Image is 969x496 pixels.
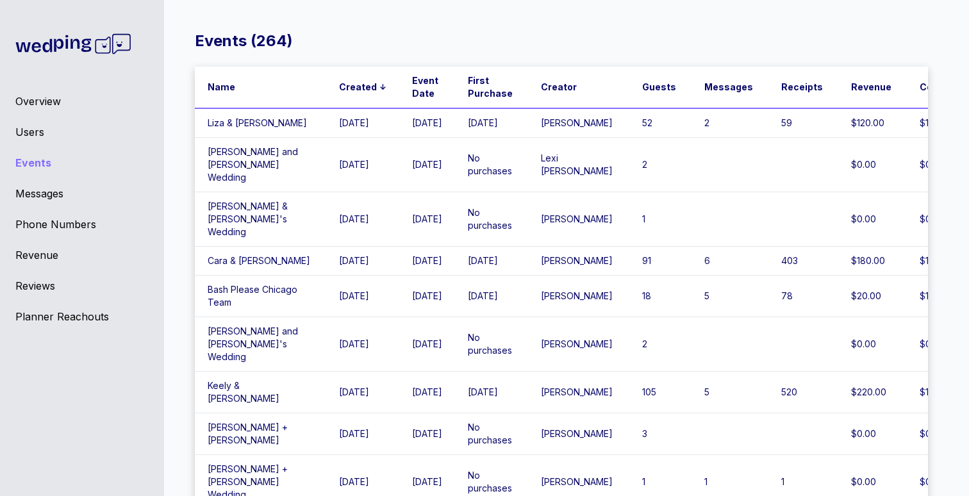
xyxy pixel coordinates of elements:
[907,192,968,247] td: $0.00
[399,138,455,192] td: [DATE]
[326,413,399,455] td: [DATE]
[15,94,149,109] a: Overview
[326,247,399,276] td: [DATE]
[907,138,968,192] td: $0.00
[326,372,399,413] td: [DATE]
[541,386,613,397] span: [PERSON_NAME]
[907,247,968,276] td: $19.30
[704,81,753,94] span: Messages
[468,74,513,100] span: First Purchase
[851,81,891,94] span: Revenue
[768,108,838,138] td: 59
[838,413,907,455] td: $0.00
[768,276,838,317] td: 78
[907,317,968,372] td: $0.00
[15,217,149,232] a: Phone Numbers
[208,255,310,266] span: Cara & [PERSON_NAME]
[629,413,692,455] td: 3
[208,201,288,237] span: [PERSON_NAME] & [PERSON_NAME]'s Wedding
[208,284,297,308] span: Bash Please Chicago Team
[920,81,948,94] span: Costs
[399,247,455,276] td: [DATE]
[15,309,149,324] a: Planner Reachouts
[629,192,692,247] td: 1
[629,138,692,192] td: 2
[768,247,838,276] td: 403
[907,276,968,317] td: $1.39
[692,372,768,413] td: 5
[541,213,613,224] span: [PERSON_NAME]
[541,81,577,94] span: Creator
[399,372,455,413] td: [DATE]
[838,108,907,138] td: $120.00
[326,138,399,192] td: [DATE]
[629,317,692,372] td: 2
[326,317,399,372] td: [DATE]
[629,276,692,317] td: 18
[455,247,528,276] td: [DATE]
[326,192,399,247] td: [DATE]
[541,290,613,301] span: [PERSON_NAME]
[629,108,692,138] td: 52
[15,155,149,170] a: Events
[541,117,613,128] span: [PERSON_NAME]
[455,192,528,247] td: No purchases
[541,428,613,439] span: [PERSON_NAME]
[15,247,149,263] a: Revenue
[208,81,235,94] span: Name
[838,138,907,192] td: $0.00
[838,192,907,247] td: $0.00
[326,108,399,138] td: [DATE]
[208,380,279,404] span: Keely & [PERSON_NAME]
[208,326,298,362] span: [PERSON_NAME] and [PERSON_NAME]'s Wedding
[907,372,968,413] td: $14.79
[379,82,386,92] span: ↓
[541,476,613,487] span: [PERSON_NAME]
[692,247,768,276] td: 6
[208,146,298,183] span: [PERSON_NAME] and [PERSON_NAME] Wedding
[455,317,528,372] td: No purchases
[541,338,613,349] span: [PERSON_NAME]
[642,81,676,94] span: Guests
[781,81,823,94] span: Receipts
[15,278,149,293] a: Reviews
[208,117,307,128] span: Liza & [PERSON_NAME]
[541,153,613,176] span: Lexi [PERSON_NAME]
[768,372,838,413] td: 520
[208,422,288,445] span: [PERSON_NAME] + [PERSON_NAME]
[629,247,692,276] td: 91
[399,317,455,372] td: [DATE]
[412,74,440,100] span: Event Date
[195,31,293,51] div: Events ( 264 )
[15,186,149,201] a: Messages
[399,108,455,138] td: [DATE]
[541,255,613,266] span: [PERSON_NAME]
[838,276,907,317] td: $20.00
[15,124,149,140] a: Users
[838,247,907,276] td: $180.00
[399,413,455,455] td: [DATE]
[455,413,528,455] td: No purchases
[838,317,907,372] td: $0.00
[629,372,692,413] td: 105
[339,81,377,94] span: Created
[692,276,768,317] td: 5
[399,192,455,247] td: [DATE]
[455,138,528,192] td: No purchases
[455,108,528,138] td: [DATE]
[399,276,455,317] td: [DATE]
[838,372,907,413] td: $220.00
[326,276,399,317] td: [DATE]
[455,372,528,413] td: [DATE]
[907,413,968,455] td: $0.00
[455,276,528,317] td: [DATE]
[907,108,968,138] td: $1.90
